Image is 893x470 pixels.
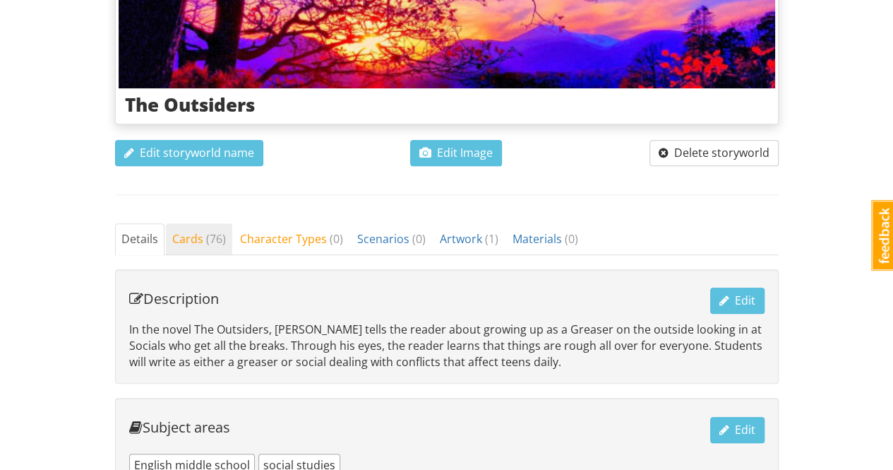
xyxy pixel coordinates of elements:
[719,293,755,308] span: Edit
[129,291,219,307] h4: Description
[485,231,498,247] span: ( 1 )
[565,231,578,247] span: ( 0 )
[129,322,765,370] p: In the novel The Outsiders, [PERSON_NAME] tells the reader about growing up as a Greaser on the o...
[357,231,426,247] span: Scenarios
[125,95,769,115] h3: The Outsiders
[121,231,158,247] span: Details
[206,231,226,247] span: ( 76 )
[710,417,765,443] button: Edit
[129,420,230,435] h4: Subject areas
[240,231,343,247] span: Character Types
[412,231,426,247] span: ( 0 )
[513,231,578,247] span: Materials
[719,422,755,437] span: Edit
[172,231,226,247] span: Cards
[410,140,502,166] button: Edit Image
[124,145,254,160] span: Edit storyworld name
[649,140,779,166] button: Delete storyworld
[115,140,263,166] button: Edit storyworld name
[659,145,769,160] span: Delete storyworld
[710,288,765,314] button: Edit
[330,231,343,247] span: ( 0 )
[419,145,493,160] span: Edit Image
[440,231,498,247] span: Artwork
